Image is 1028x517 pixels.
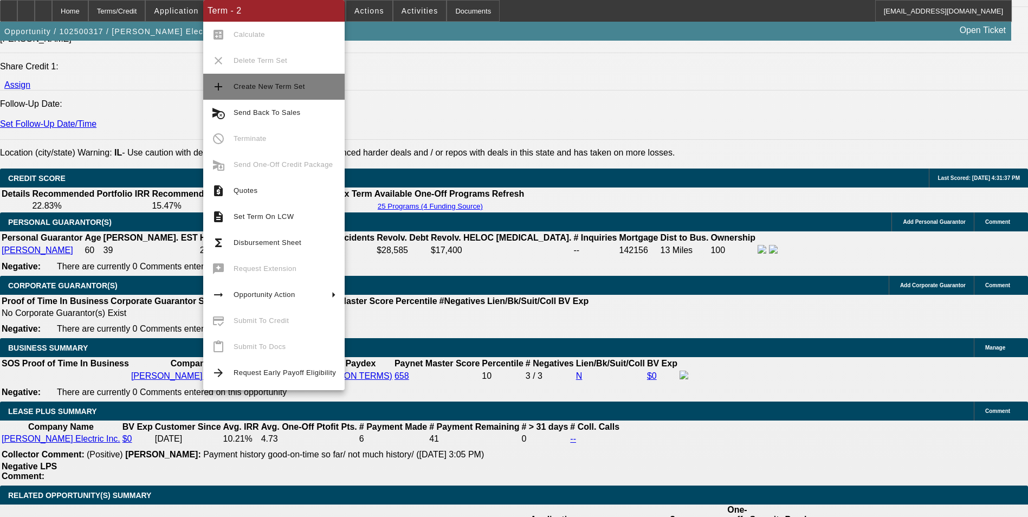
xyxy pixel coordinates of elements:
td: [DATE] [154,434,222,444]
b: Mortgage [619,233,658,242]
b: Paynet Master Score [308,296,393,306]
b: [PERSON_NAME]: [125,450,201,459]
td: 15.47% [151,201,266,211]
td: No Corporate Guarantor(s) Exist [1,308,593,319]
span: There are currently 0 Comments entered on this opportunity [57,387,287,397]
th: Details [1,189,30,199]
td: 6 [359,434,428,444]
img: linkedin-icon.png [769,245,778,254]
b: # Payment Made [359,422,427,431]
b: Negative: [2,262,41,271]
a: [PERSON_NAME] Electric Inc. [131,371,250,380]
td: 22.83% [31,201,150,211]
b: BV Exp [647,359,677,368]
b: # Coll. Calls [570,422,619,431]
td: 41 [429,434,520,444]
span: Send Back To Sales [234,108,300,117]
th: Refresh [492,189,525,199]
b: Company [171,359,210,368]
td: $28,585 [376,244,429,256]
b: Avg. One-Off Ptofit Pts. [261,422,357,431]
th: Proof of Time In Business [1,296,109,307]
mat-icon: add [212,80,225,93]
b: Lien/Bk/Suit/Coll [487,296,556,306]
img: facebook-icon.png [680,371,688,379]
mat-icon: functions [212,236,225,249]
a: 658 [395,371,409,380]
b: Personal Guarantor [2,233,82,242]
mat-icon: arrow_right_alt [212,288,225,301]
mat-icon: arrow_forward [212,366,225,379]
td: -- [573,244,617,256]
a: Open Ticket [955,21,1010,40]
b: Percentile [396,296,437,306]
span: CREDIT SCORE [8,174,66,183]
button: 25 Programs (4 Funding Source) [374,202,486,211]
td: 39 [103,244,198,256]
th: SOS [1,358,21,369]
span: (Positive) [87,450,123,459]
b: Incidents [337,233,374,242]
span: CORPORATE GUARANTOR(S) [8,281,118,290]
mat-icon: request_quote [212,184,225,197]
td: 60 [84,244,101,256]
b: BV Exp [122,422,153,431]
span: Payment history good-on-time so far/ not much history/ ([DATE] 3:05 PM) [203,450,484,459]
span: There are currently 0 Comments entered on this opportunity [57,262,287,271]
th: Recommended Portfolio IRR [31,189,150,199]
b: Start [198,296,218,306]
td: 142156 [619,244,659,256]
a: -- [570,434,576,443]
b: # Inquiries [573,233,617,242]
b: # > 31 days [521,422,568,431]
span: Opportunity Action [234,290,295,299]
th: Proof of Time In Business [22,358,130,369]
span: Set Term On LCW [234,212,294,221]
b: Lien/Bk/Suit/Coll [576,359,645,368]
b: IL [114,148,122,157]
mat-icon: cancel_schedule_send [212,106,225,119]
b: Avg. IRR [223,422,259,431]
b: Paynet Master Score [395,359,480,368]
span: Actions [354,7,384,15]
b: Paydex [345,359,376,368]
span: Manage [985,345,1005,351]
b: # Payment Remaining [429,422,519,431]
td: 0 [521,434,568,444]
b: Negative LPS Comment: [2,462,57,481]
b: #Negatives [439,296,486,306]
a: [PERSON_NAME] [2,245,73,255]
b: Age [85,233,101,242]
span: LEASE PLUS SUMMARY [8,407,97,416]
span: Activities [402,7,438,15]
span: BUSINESS SUMMARY [8,344,88,352]
td: 10.21% [223,434,260,444]
td: 4.73 [261,434,358,444]
span: RELATED OPPORTUNITY(S) SUMMARY [8,491,151,500]
a: $0 [647,371,657,380]
b: BV Exp [558,296,589,306]
button: Application [146,1,206,21]
b: Home Owner Since [200,233,279,242]
b: Corporate Guarantor [111,296,196,306]
b: Dist to Bus. [661,233,709,242]
span: Create New Term Set [234,82,305,91]
b: Revolv. Debt [377,233,429,242]
td: $17,400 [430,244,572,256]
a: Assign [4,80,30,89]
label: - Use caution with deals in this state. Beacon has experienced harder deals and / or repos with d... [114,148,675,157]
span: Application [154,7,198,15]
th: Available One-Off Programs [374,189,490,199]
b: Revolv. HELOC [MEDICAL_DATA]. [431,233,572,242]
span: PERSONAL GUARANTOR(S) [8,218,112,227]
b: Ownership [710,233,755,242]
b: # Negatives [526,359,574,368]
td: 13 Miles [660,244,709,256]
th: Recommended One Off IRR [151,189,266,199]
b: [PERSON_NAME]. EST [104,233,198,242]
span: Comment [985,408,1010,414]
span: Request Early Payoff Eligibility [234,369,336,377]
td: 100 [710,244,756,256]
b: Percentile [482,359,523,368]
a: 80 (ON TERMS) [329,371,392,380]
